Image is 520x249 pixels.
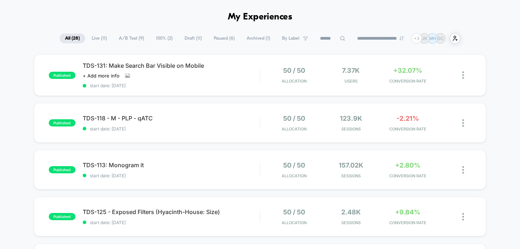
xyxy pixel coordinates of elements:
span: Allocation [282,220,307,225]
p: MH [429,36,436,41]
span: TDS-131: Make Search Bar Visible on Mobile [83,62,260,69]
span: All ( 28 ) [60,34,85,43]
span: Paused ( 6 ) [208,34,240,43]
span: +9.84% [395,208,420,216]
span: TDS-125 - Exposed Filters (Hyacinth-House: Size) [83,208,260,215]
span: published [49,166,75,173]
img: close [462,71,464,79]
span: 50 / 50 [283,115,305,122]
span: published [49,119,75,126]
span: Allocation [282,79,307,84]
span: CONVERSION RATE [381,79,434,84]
span: Archived ( 1 ) [241,34,276,43]
span: A/B Test ( 9 ) [113,34,149,43]
h1: My Experiences [228,12,292,22]
span: Sessions [324,126,377,132]
span: + Add more info [83,73,120,79]
span: +2.80% [395,161,420,169]
span: TDS-118 - M - PLP - qATC [83,115,260,122]
img: close [462,166,464,174]
span: +32.07% [393,67,422,74]
img: end [399,36,404,40]
span: CONVERSION RATE [381,173,434,178]
span: Draft ( 11 ) [179,34,207,43]
span: Allocation [282,173,307,178]
div: + 3 [411,33,422,44]
span: Allocation [282,126,307,132]
span: published [49,72,75,79]
span: 50 / 50 [283,208,305,216]
p: JK [422,36,427,41]
span: 7.37k [342,67,360,74]
span: start date: [DATE] [83,126,260,132]
span: 123.9k [340,115,362,122]
span: 100% ( 2 ) [151,34,178,43]
span: 2.48k [341,208,361,216]
span: 50 / 50 [283,161,305,169]
span: Sessions [324,173,377,178]
span: CONVERSION RATE [381,126,434,132]
span: TDS-113: Monogram it [83,161,260,169]
img: close [462,119,464,127]
span: Sessions [324,220,377,225]
span: Live ( 11 ) [86,34,112,43]
span: 50 / 50 [283,67,305,74]
span: start date: [DATE] [83,83,260,88]
p: GC [437,36,444,41]
span: By Label [282,36,299,41]
span: -2.21% [396,115,419,122]
span: Users [324,79,377,84]
span: start date: [DATE] [83,173,260,178]
span: CONVERSION RATE [381,220,434,225]
img: close [462,213,464,221]
span: published [49,213,75,220]
span: 157.02k [339,161,363,169]
span: start date: [DATE] [83,220,260,225]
